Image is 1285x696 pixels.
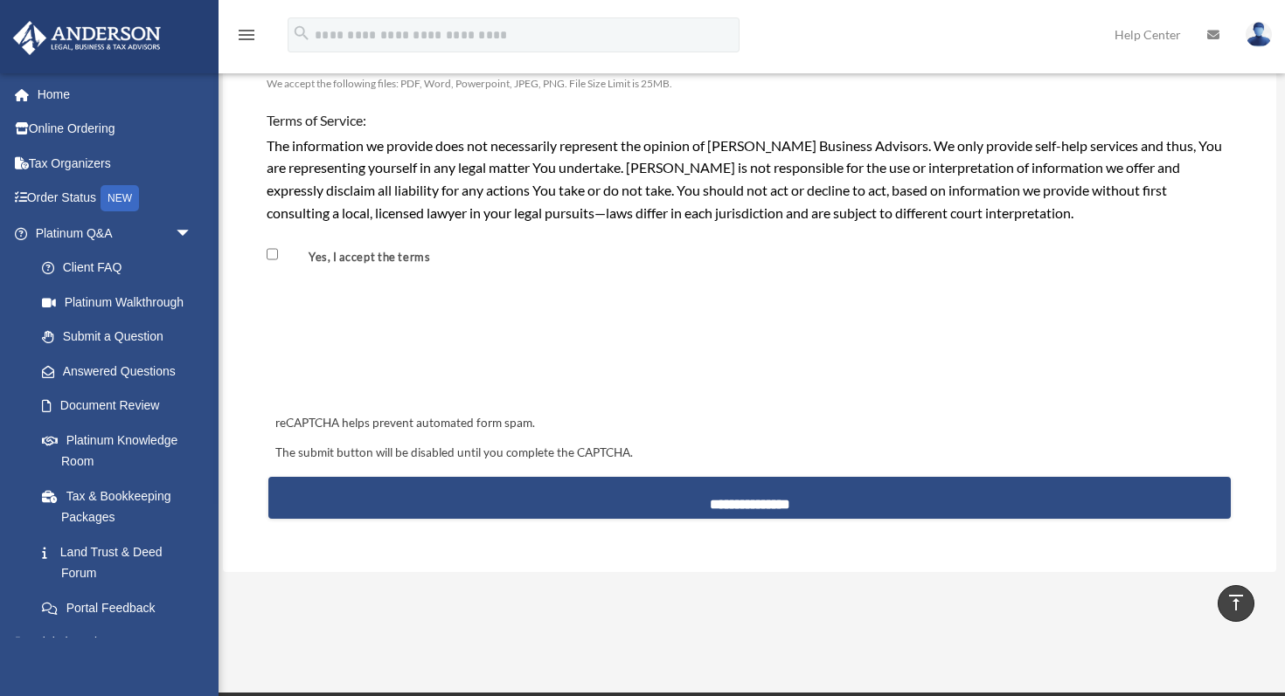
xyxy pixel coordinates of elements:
[1246,22,1272,47] img: User Pic
[101,185,139,211] div: NEW
[236,24,257,45] i: menu
[267,134,1233,224] div: The information we provide does not necessarily represent the opinion of [PERSON_NAME] Business A...
[268,443,1231,464] div: The submit button will be disabled until you complete the CAPTCHA.
[267,111,1233,130] h4: Terms of Service:
[1218,585,1254,622] a: vertical_align_top
[8,21,166,55] img: Anderson Advisors Platinum Portal
[12,77,219,112] a: Home
[268,413,1231,434] div: reCAPTCHA helps prevent automated form spam.
[24,534,219,590] a: Land Trust & Deed Forum
[281,250,437,266] label: Yes, I accept the terms
[267,77,672,90] span: We accept the following files: PDF, Word, Powerpoint, JPEG, PNG. File Size Limit is 25MB.
[24,251,219,286] a: Client FAQ
[236,31,257,45] a: menu
[175,625,210,661] span: arrow_drop_down
[12,625,219,660] a: Digital Productsarrow_drop_down
[270,310,536,378] iframe: reCAPTCHA
[24,590,219,625] a: Portal Feedback
[12,146,219,181] a: Tax Organizers
[175,216,210,252] span: arrow_drop_down
[12,181,219,217] a: Order StatusNEW
[1226,592,1247,613] i: vertical_align_top
[24,354,219,389] a: Answered Questions
[292,24,311,43] i: search
[12,112,219,147] a: Online Ordering
[24,479,219,534] a: Tax & Bookkeeping Packages
[24,285,219,320] a: Platinum Walkthrough
[12,216,219,251] a: Platinum Q&Aarrow_drop_down
[24,423,219,479] a: Platinum Knowledge Room
[24,389,210,424] a: Document Review
[24,320,219,355] a: Submit a Question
